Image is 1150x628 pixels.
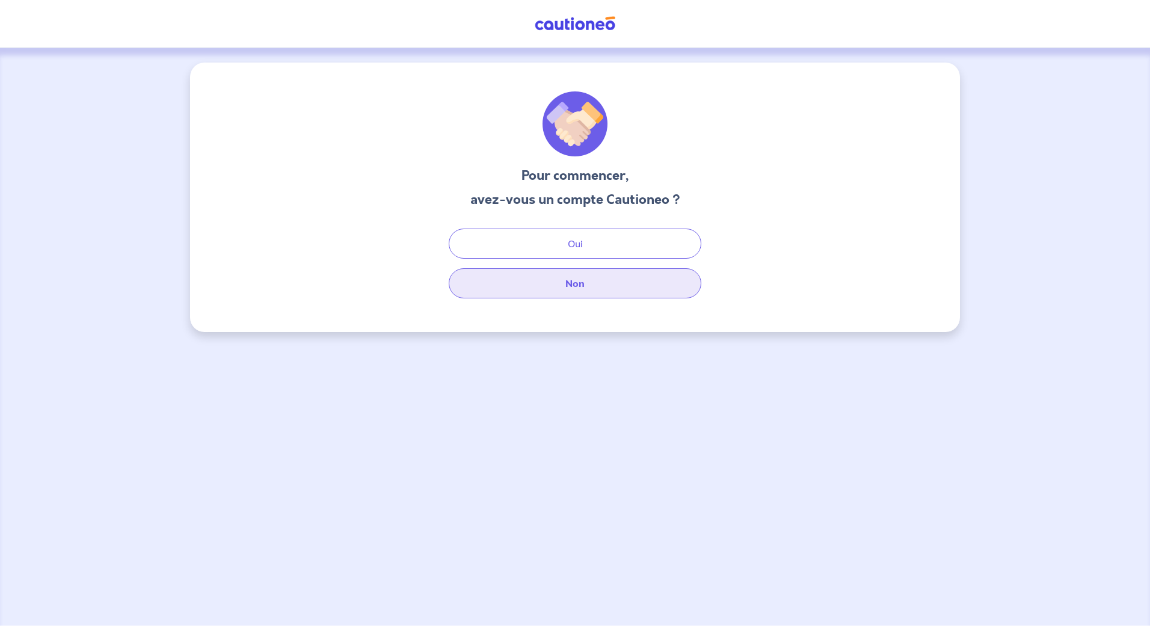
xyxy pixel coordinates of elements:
[470,166,680,185] h3: Pour commencer,
[449,268,701,298] button: Non
[543,91,607,156] img: illu_welcome.svg
[470,190,680,209] h3: avez-vous un compte Cautioneo ?
[530,16,620,31] img: Cautioneo
[449,229,701,259] button: Oui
